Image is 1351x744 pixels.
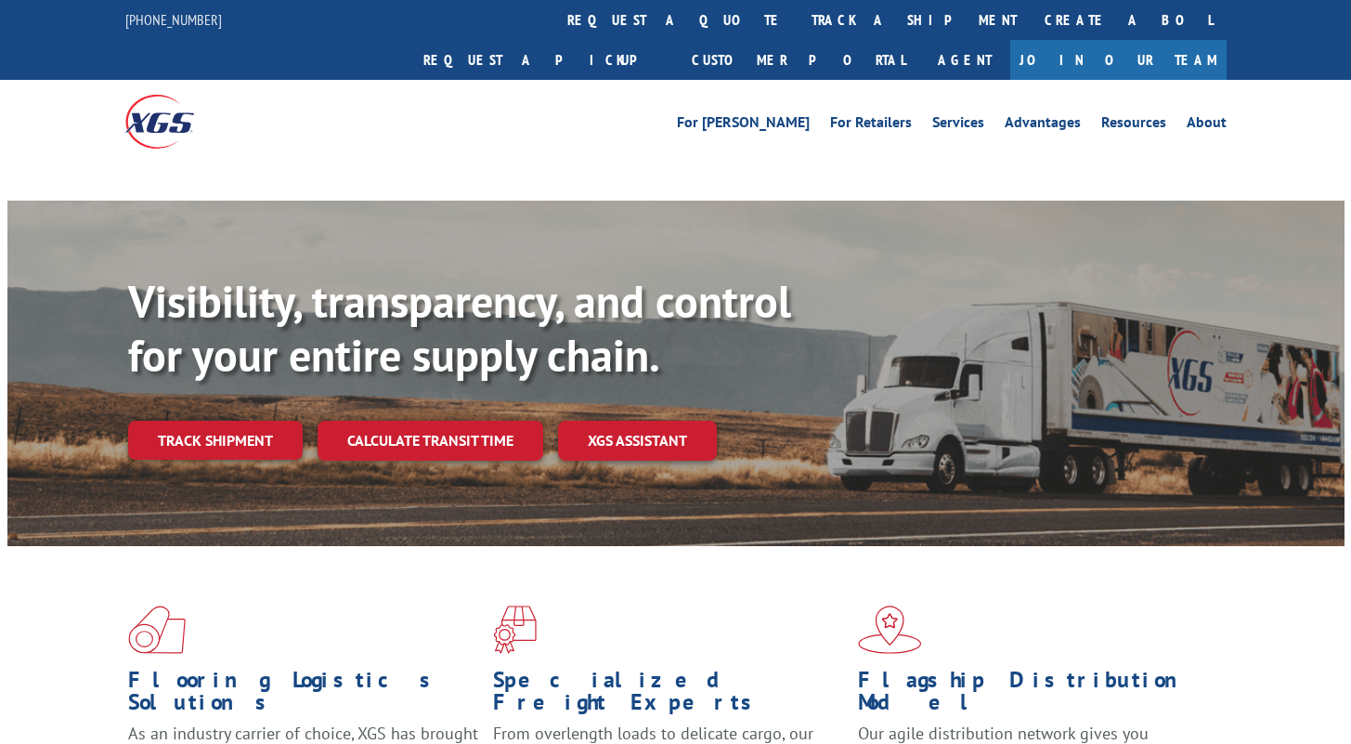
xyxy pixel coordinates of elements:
[128,272,791,384] b: Visibility, transparency, and control for your entire supply chain.
[858,669,1209,723] h1: Flagship Distribution Model
[493,669,844,723] h1: Specialized Freight Experts
[919,40,1010,80] a: Agent
[1187,115,1227,136] a: About
[409,40,678,80] a: Request a pickup
[125,10,222,29] a: [PHONE_NUMBER]
[830,115,912,136] a: For Retailers
[858,606,922,654] img: xgs-icon-flagship-distribution-model-red
[1101,115,1166,136] a: Resources
[678,40,919,80] a: Customer Portal
[128,421,303,460] a: Track shipment
[932,115,984,136] a: Services
[1005,115,1081,136] a: Advantages
[318,421,543,461] a: Calculate transit time
[128,606,186,654] img: xgs-icon-total-supply-chain-intelligence-red
[493,606,537,654] img: xgs-icon-focused-on-flooring-red
[677,115,810,136] a: For [PERSON_NAME]
[1010,40,1227,80] a: Join Our Team
[558,421,717,461] a: XGS ASSISTANT
[128,669,479,723] h1: Flooring Logistics Solutions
